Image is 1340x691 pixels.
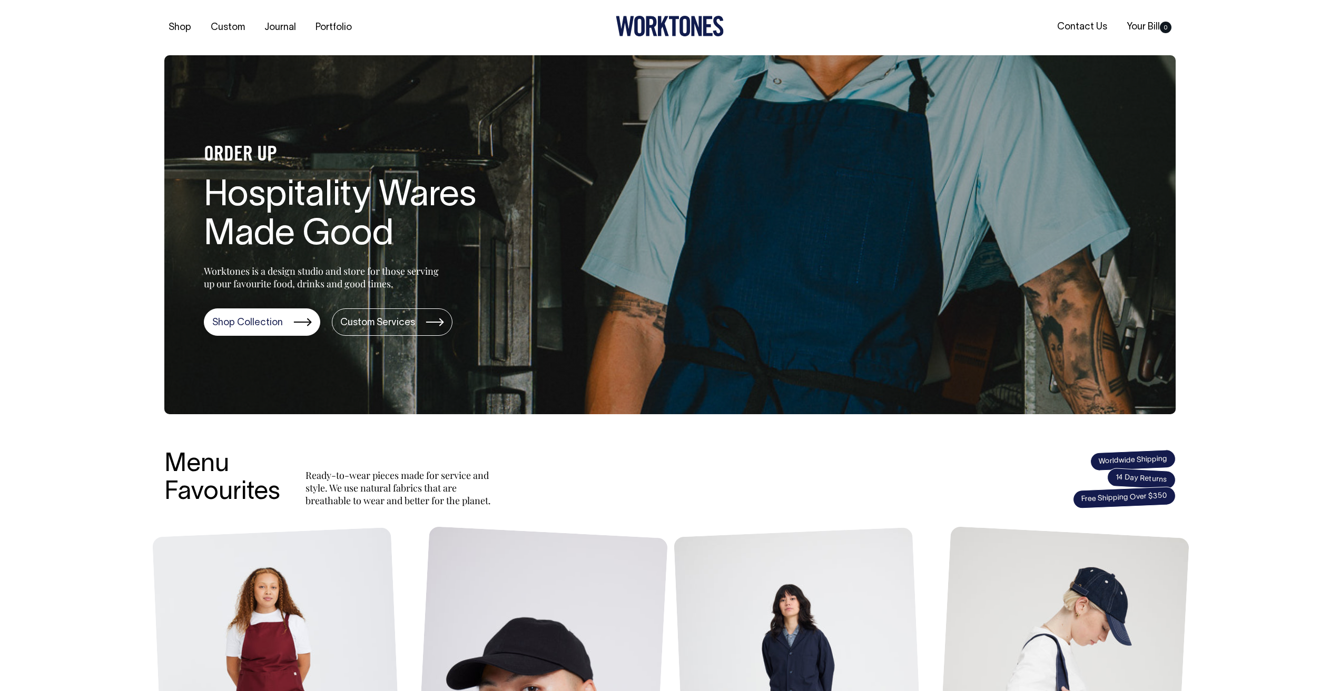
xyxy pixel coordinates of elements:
a: Contact Us [1053,18,1111,36]
a: Your Bill0 [1122,18,1176,36]
h1: Hospitality Wares Made Good [204,177,541,256]
p: Worktones is a design studio and store for those serving up our favourite food, drinks and good t... [204,265,444,290]
a: Custom Services [332,308,452,336]
h4: ORDER UP [204,144,541,166]
span: Free Shipping Over $350 [1072,486,1176,509]
span: Worldwide Shipping [1090,449,1176,471]
h3: Menu Favourites [164,451,280,507]
a: Portfolio [311,19,356,36]
span: 14 Day Returns [1107,468,1176,490]
a: Shop Collection [204,308,320,336]
span: 0 [1160,22,1171,33]
a: Journal [260,19,300,36]
a: Shop [164,19,195,36]
p: Ready-to-wear pieces made for service and style. We use natural fabrics that are breathable to we... [306,469,495,507]
a: Custom [206,19,249,36]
